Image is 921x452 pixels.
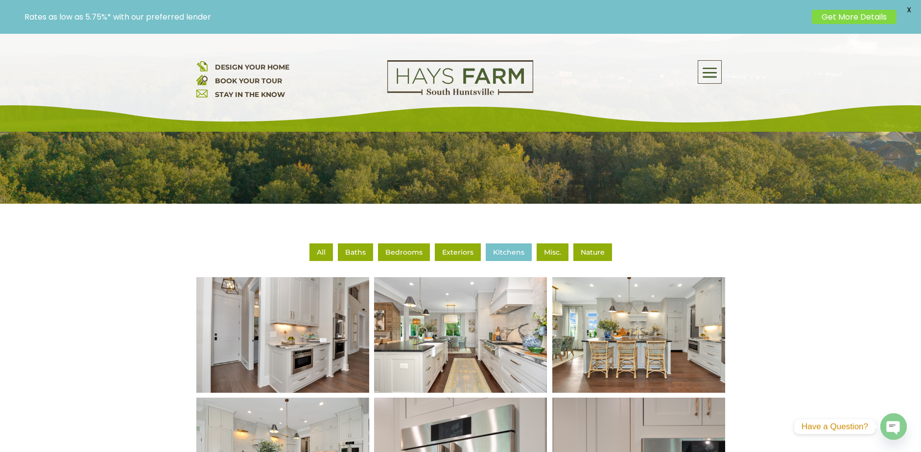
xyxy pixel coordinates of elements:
a: Get More Details [812,10,897,24]
img: 2106 Forest Gate-42 [374,277,547,393]
li: Nature [573,243,612,261]
a: BOOK YOUR TOUR [215,76,282,85]
a: hays farm homes huntsville development [387,89,533,97]
img: design your home [196,60,208,71]
img: 2106 Forest Gate-40 [552,277,725,393]
img: 2106 Forest Gate-47 [196,277,369,393]
li: Misc. [537,243,568,261]
li: Bedrooms [378,243,430,261]
a: DESIGN YOUR HOME [215,63,289,71]
li: Exteriors [435,243,481,261]
li: All [309,243,333,261]
p: Rates as low as 5.75%* with our preferred lender [24,12,807,22]
img: book your home tour [196,74,208,85]
img: Logo [387,60,533,95]
span: X [901,2,916,17]
li: Kitchens [486,243,532,261]
a: STAY IN THE KNOW [215,90,285,99]
li: Baths [338,243,373,261]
